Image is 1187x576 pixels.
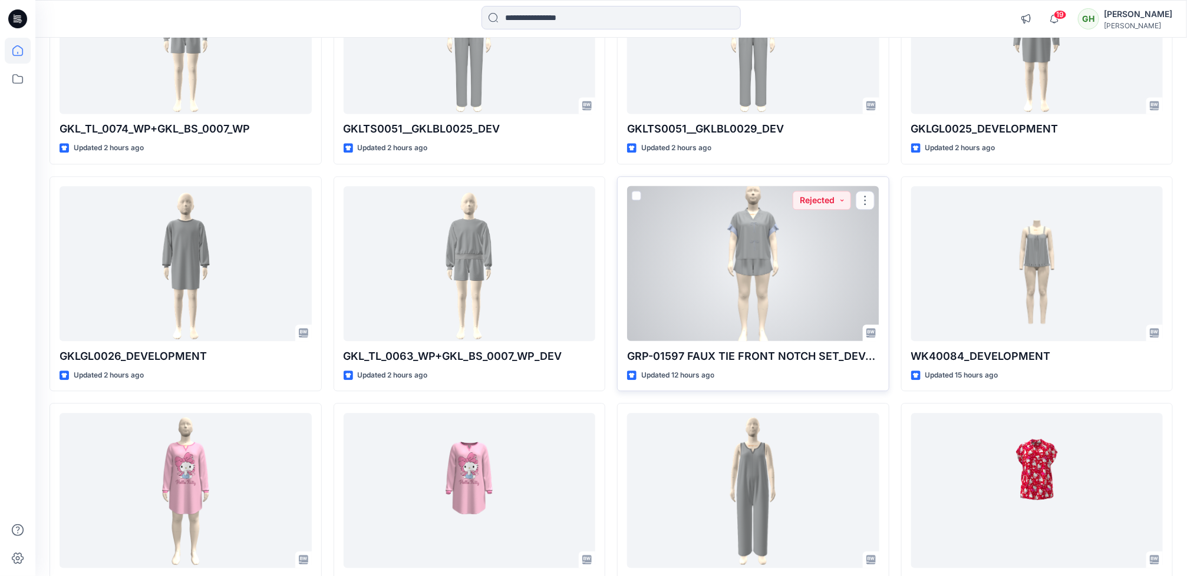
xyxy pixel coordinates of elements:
[627,186,879,341] a: GRP-01597 FAUX TIE FRONT NOTCH SET_DEV_REV3
[344,348,596,365] p: GKL_TL_0063_WP+GKL_BS_0007_WP_DEV
[60,348,312,365] p: GKLGL0026_DEVELOPMENT
[358,142,428,154] p: Updated 2 hours ago
[1104,7,1172,21] div: [PERSON_NAME]
[1054,10,1067,19] span: 19
[60,121,312,137] p: GKL_TL_0074_WP+GKL_BS_0007_WP
[627,413,879,568] a: GRP-01595 LOUNGE ROMPER_DEVELOPMENT
[344,413,596,568] a: GRP-01539 SPLIT NECK SLEEPSHIRT COLORWAY_W/OUT AVATAR
[925,369,998,382] p: Updated 15 hours ago
[60,413,312,568] a: GRP-01539 SPLIT NECK SLEEPSHIRT COLORWAY
[925,142,995,154] p: Updated 2 hours ago
[344,121,596,137] p: GKLTS0051__GKLBL0025_DEV
[911,348,1163,365] p: WK40084_DEVELOPMENT
[358,369,428,382] p: Updated 2 hours ago
[1078,8,1099,29] div: GH
[641,369,714,382] p: Updated 12 hours ago
[911,413,1163,568] a: GRP-01539 NOTCH COLLAR FLUTTER SHORTY_COLORWAY_WITHOU AVATAR
[627,121,879,137] p: GKLTS0051__GKLBL0029_DEV
[911,186,1163,341] a: WK40084_DEVELOPMENT
[911,121,1163,137] p: GKLGL0025_DEVELOPMENT
[74,369,144,382] p: Updated 2 hours ago
[344,186,596,341] a: GKL_TL_0063_WP+GKL_BS_0007_WP_DEV
[60,186,312,341] a: GKLGL0026_DEVELOPMENT
[641,142,711,154] p: Updated 2 hours ago
[74,142,144,154] p: Updated 2 hours ago
[1104,21,1172,30] div: [PERSON_NAME]
[627,348,879,365] p: GRP-01597 FAUX TIE FRONT NOTCH SET_DEV_REV3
